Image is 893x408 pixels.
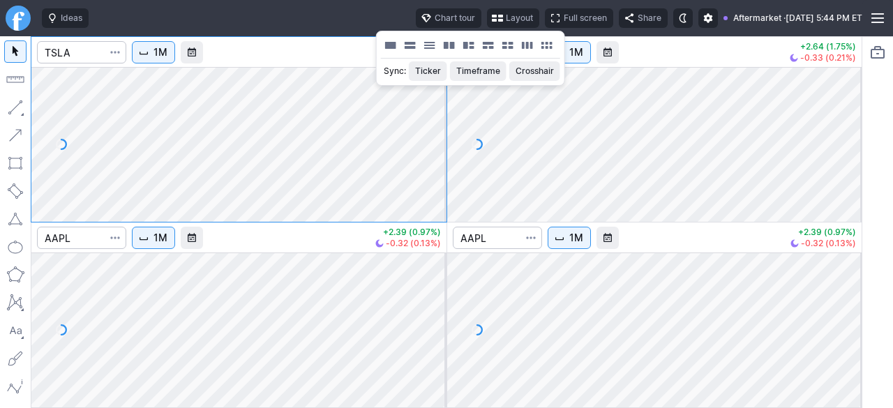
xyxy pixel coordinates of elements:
[516,64,554,78] span: Crosshair
[409,61,447,81] button: Ticker
[415,64,441,78] span: Ticker
[450,61,506,81] button: Timeframe
[384,64,406,78] p: Sync:
[456,64,500,78] span: Timeframe
[376,31,565,86] div: Layout
[509,61,560,81] button: Crosshair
